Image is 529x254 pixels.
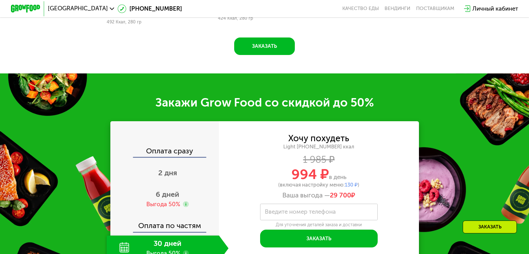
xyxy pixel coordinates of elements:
span: ₽ [330,191,355,199]
span: 29 700 [330,191,351,199]
label: Введите номер телефона [265,210,336,214]
div: Для уточнения деталей заказа и доставки [260,222,378,228]
span: в день [329,173,346,181]
span: 994 ₽ [291,166,329,183]
a: Вендинги [385,6,410,12]
div: Оплата по частям [111,215,219,232]
div: Light [PHONE_NUMBER] ккал [219,143,419,150]
div: Оплата сразу [111,147,219,157]
button: Заказать [260,230,378,247]
button: Заказать [234,37,295,55]
div: Хочу похудеть [288,134,349,142]
div: 424 Ккал, 280 гр [218,16,311,21]
div: 492 Ккал, 280 гр [107,20,200,25]
div: Личный кабинет [472,4,518,13]
a: Качество еды [342,6,379,12]
span: 6 дней [156,190,179,199]
span: [GEOGRAPHIC_DATA] [48,6,108,12]
div: 1 985 ₽ [219,156,419,164]
div: Ваша выгода — [219,191,419,199]
span: 130 ₽ [345,182,358,188]
a: [PHONE_NUMBER] [118,4,182,13]
div: Заказать [463,221,517,233]
div: (включая настройку меню: ) [219,182,419,187]
span: 2 дня [158,168,177,177]
div: Выгода 50% [146,200,180,208]
div: поставщикам [416,6,454,12]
